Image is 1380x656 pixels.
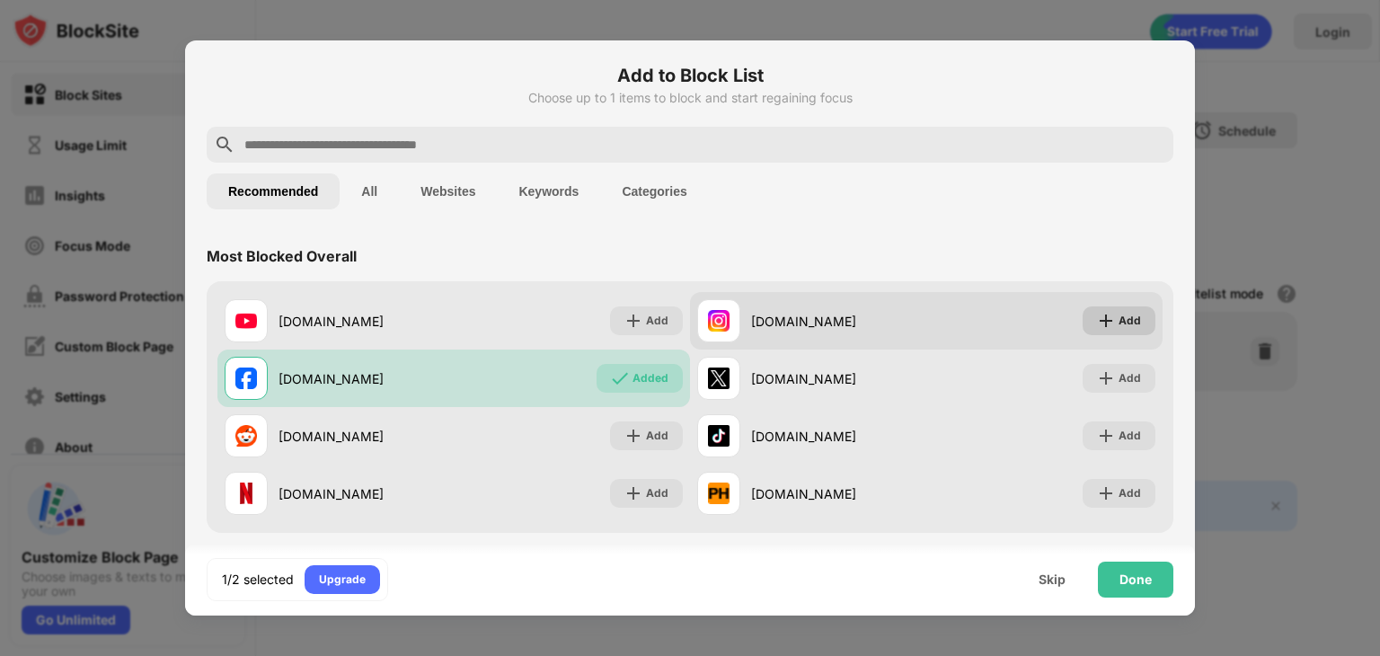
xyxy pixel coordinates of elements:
[235,368,257,389] img: favicons
[222,571,294,589] div: 1/2 selected
[279,484,454,503] div: [DOMAIN_NAME]
[708,425,730,447] img: favicons
[207,247,357,265] div: Most Blocked Overall
[340,173,399,209] button: All
[235,425,257,447] img: favicons
[319,571,366,589] div: Upgrade
[279,369,454,388] div: [DOMAIN_NAME]
[207,62,1173,89] h6: Add to Block List
[1119,312,1141,330] div: Add
[1119,369,1141,387] div: Add
[497,173,600,209] button: Keywords
[1119,572,1152,587] div: Done
[214,134,235,155] img: search.svg
[235,310,257,332] img: favicons
[751,312,926,331] div: [DOMAIN_NAME]
[1119,427,1141,445] div: Add
[632,369,668,387] div: Added
[1039,572,1066,587] div: Skip
[751,427,926,446] div: [DOMAIN_NAME]
[399,173,497,209] button: Websites
[708,368,730,389] img: favicons
[708,310,730,332] img: favicons
[708,483,730,504] img: favicons
[279,427,454,446] div: [DOMAIN_NAME]
[207,91,1173,105] div: Choose up to 1 items to block and start regaining focus
[600,173,708,209] button: Categories
[751,369,926,388] div: [DOMAIN_NAME]
[751,484,926,503] div: [DOMAIN_NAME]
[235,483,257,504] img: favicons
[1119,484,1141,502] div: Add
[279,312,454,331] div: [DOMAIN_NAME]
[646,427,668,445] div: Add
[207,173,340,209] button: Recommended
[646,484,668,502] div: Add
[646,312,668,330] div: Add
